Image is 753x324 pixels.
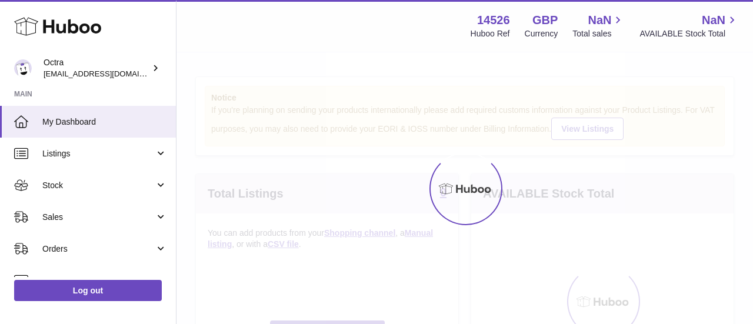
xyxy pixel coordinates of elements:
a: NaN Total sales [572,12,625,39]
strong: GBP [532,12,558,28]
span: Stock [42,180,155,191]
strong: 14526 [477,12,510,28]
a: NaN AVAILABLE Stock Total [639,12,739,39]
span: NaN [588,12,611,28]
img: internalAdmin-14526@internal.huboo.com [14,59,32,77]
span: Sales [42,212,155,223]
div: Currency [525,28,558,39]
span: [EMAIL_ADDRESS][DOMAIN_NAME] [44,69,173,78]
a: Log out [14,280,162,301]
span: NaN [702,12,725,28]
span: AVAILABLE Stock Total [639,28,739,39]
span: My Dashboard [42,116,167,128]
div: Octra [44,57,149,79]
span: Orders [42,243,155,255]
span: Total sales [572,28,625,39]
div: Huboo Ref [471,28,510,39]
span: Usage [42,275,167,286]
span: Listings [42,148,155,159]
